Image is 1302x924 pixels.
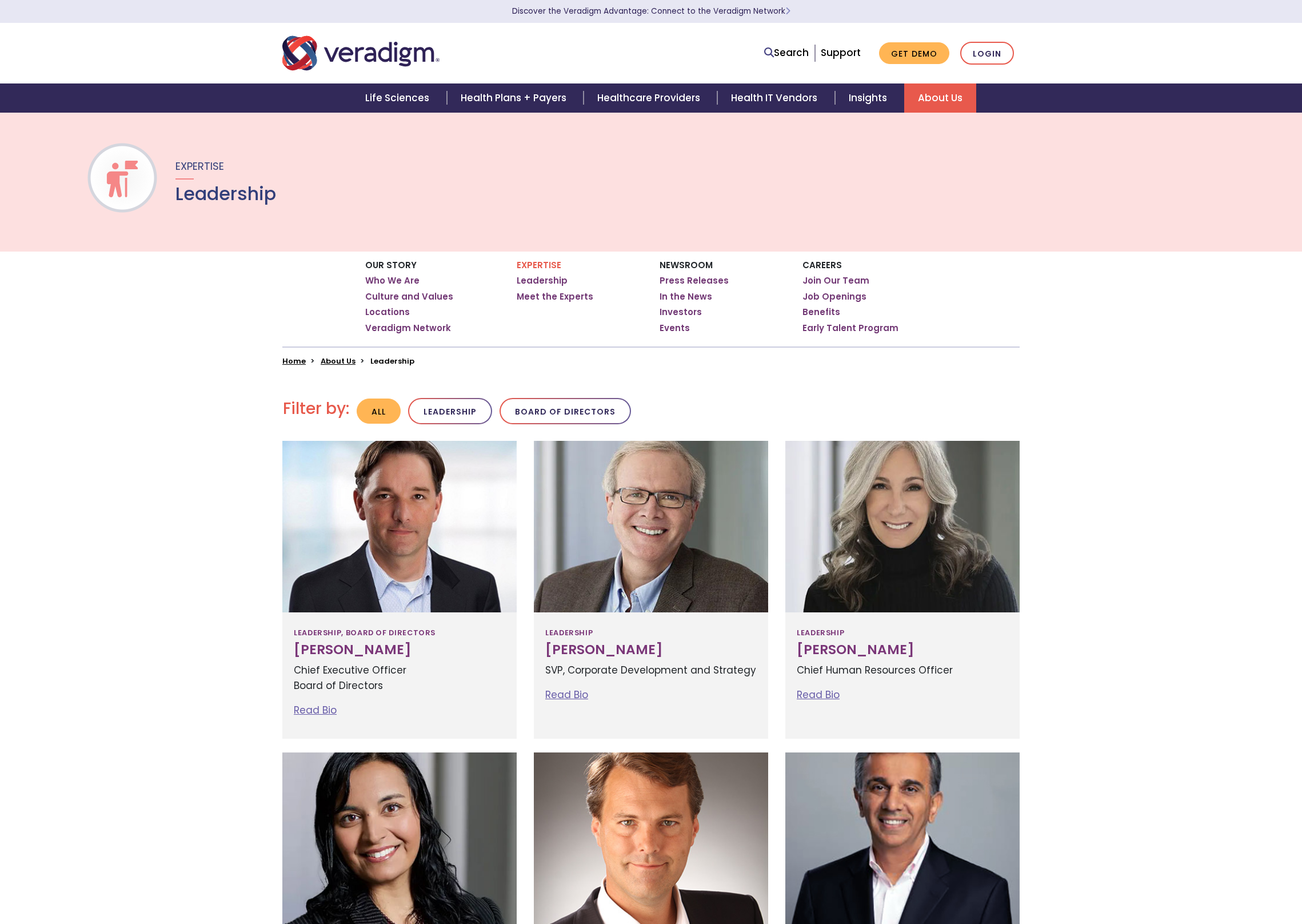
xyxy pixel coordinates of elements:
a: Veradigm Network [365,322,451,334]
a: Login [960,42,1014,65]
a: Discover the Veradigm Advantage: Connect to the Veradigm NetworkLearn More [512,6,790,17]
img: Veradigm logo [282,34,440,72]
a: Early Talent Program [802,322,898,334]
a: Leadership [517,275,568,286]
a: Life Sciences [352,83,446,113]
a: About Us [321,356,356,367]
a: About Us [904,83,976,113]
h3: [PERSON_NAME] [545,642,757,658]
a: Benefits [802,306,840,318]
span: Learn More [785,6,790,17]
a: Insights [835,83,904,113]
p: Chief Executive Officer Board of Directors [294,663,505,694]
p: SVP, Corporate Development and Strategy [545,663,757,678]
a: Job Openings [802,291,866,302]
a: Join Our Team [802,275,869,286]
a: Get Demo [879,42,949,65]
span: Expertise [175,159,224,173]
h3: [PERSON_NAME] [294,642,505,658]
a: Healthcare Providers [584,83,717,113]
a: In the News [660,291,712,302]
a: Locations [365,306,410,318]
a: Support [821,46,861,59]
a: Health Plans + Payers [447,83,584,113]
button: Board of Directors [500,398,631,425]
a: Investors [660,306,702,318]
button: All [357,399,401,424]
span: Leadership, Board of Directors [294,624,436,642]
a: Read Bio [797,688,840,702]
a: Who We Are [365,275,420,286]
a: Health IT Vendors [717,83,834,113]
a: Home [282,356,306,367]
h1: Leadership [175,183,276,205]
a: Culture and Values [365,291,453,302]
span: Leadership [545,624,593,642]
a: Read Bio [294,703,337,717]
h3: [PERSON_NAME] [797,642,1008,658]
a: Press Releases [660,275,729,286]
a: Events [660,322,690,334]
a: Search [764,45,809,61]
a: Read Bio [545,688,588,702]
span: Leadership [797,624,844,642]
a: Meet the Experts [517,291,593,302]
button: Leadership [408,398,492,425]
p: Chief Human Resources Officer [797,663,1008,678]
h2: Filter by: [283,399,349,419]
